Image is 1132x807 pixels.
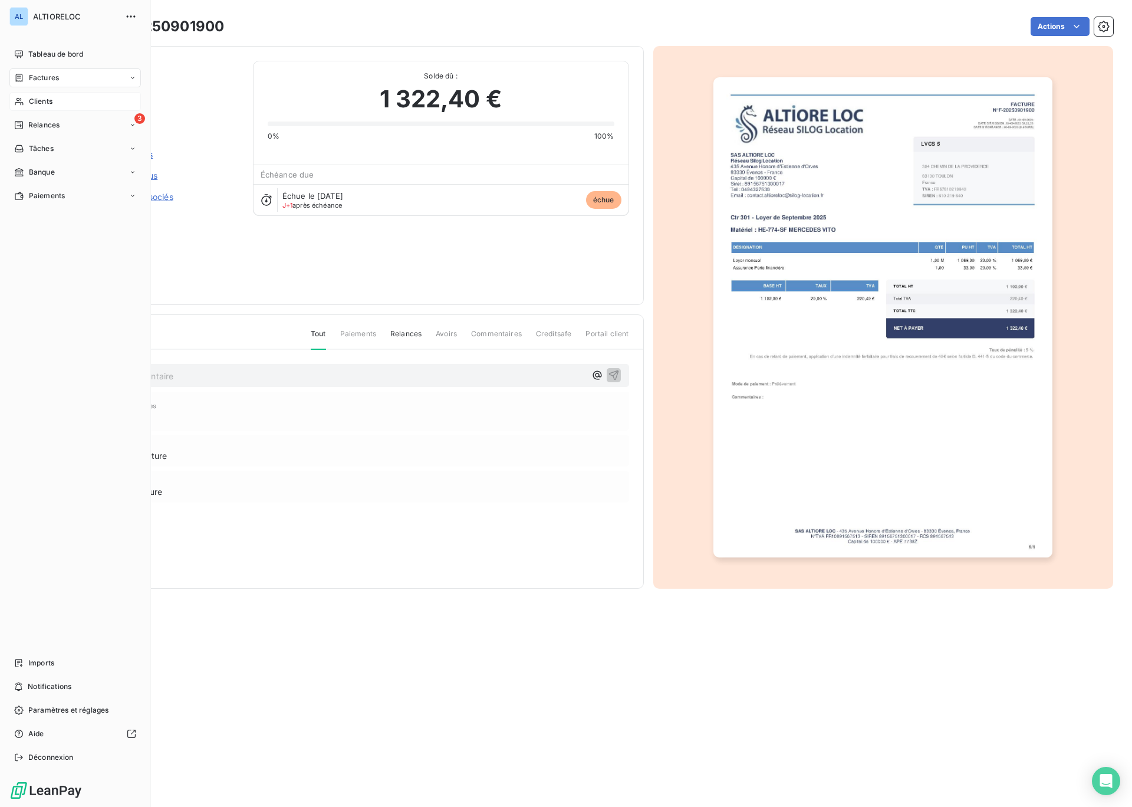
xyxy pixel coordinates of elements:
[268,131,279,142] span: 0%
[282,202,343,209] span: après échéance
[110,16,224,37] h3: F-20250901900
[28,705,108,716] span: Paramètres et réglages
[29,143,54,154] span: Tâches
[29,73,59,83] span: Factures
[380,81,502,117] span: 1 322,40 €
[28,681,71,692] span: Notifications
[134,113,145,124] span: 3
[713,77,1052,557] img: invoice_thumbnail
[586,191,621,209] span: échue
[594,131,614,142] span: 100%
[536,329,572,349] span: Creditsafe
[1031,17,1090,36] button: Actions
[29,191,65,201] span: Paiements
[9,724,141,743] a: Aide
[29,96,52,107] span: Clients
[282,201,292,209] span: J+1
[28,49,83,60] span: Tableau de bord
[340,329,376,349] span: Paiements
[33,12,118,21] span: ALTIORELOC
[585,329,628,349] span: Portail client
[28,729,44,739] span: Aide
[28,658,54,668] span: Imports
[261,170,314,179] span: Échéance due
[282,191,343,201] span: Échue le [DATE]
[29,167,55,178] span: Banque
[1092,767,1120,795] div: Open Intercom Messenger
[9,781,83,800] img: Logo LeanPay
[268,71,614,81] span: Solde dû :
[28,752,74,763] span: Déconnexion
[311,329,326,350] span: Tout
[436,329,457,349] span: Avoirs
[471,329,522,349] span: Commentaires
[28,120,60,130] span: Relances
[9,7,28,26] div: AL
[390,329,422,349] span: Relances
